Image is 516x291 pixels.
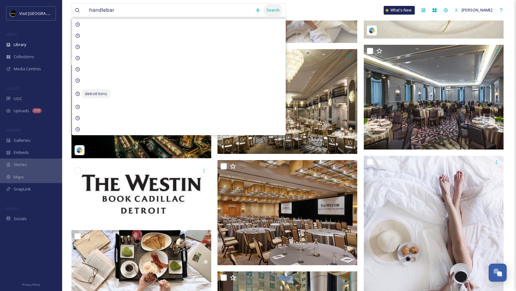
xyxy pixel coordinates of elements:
[6,86,20,91] span: COLLECT
[82,89,110,98] span: detroit lions
[6,32,17,37] span: MEDIA
[14,54,34,60] span: Collections
[14,162,27,168] span: Stories
[14,174,24,180] span: Maps
[22,280,40,288] a: Privacy Policy
[14,137,30,143] span: Galleries
[451,4,495,16] a: [PERSON_NAME]
[76,147,83,153] img: snapsea-logo.png
[14,216,27,222] span: Socials
[462,7,492,13] span: [PERSON_NAME]
[71,65,211,158] img: andrewdeandetroit_08132024_1435787.jpg
[6,128,21,132] span: WIDGETS
[14,150,29,155] span: Embeds
[263,4,283,16] div: Search
[217,49,357,154] img: Westin_Book_Venetian_Ballroom-High.jpeg
[217,160,357,265] img: wes1415br-228092-Lindbergh_Ballroom_crescent_rounds-Low_Photo_Credit_Jason_Dewey.jpeg
[14,186,31,192] span: SnapLink
[71,164,211,224] img: westinbookcadillaclogo__002_.jpeg
[14,108,29,114] span: Uploads
[14,66,41,72] span: Media Centres
[384,6,415,15] a: What's New
[14,42,26,48] span: Library
[86,3,252,17] input: Search your library
[489,264,507,282] button: Open Chat
[14,96,22,102] span: UGC
[19,10,67,16] span: Visit [GEOGRAPHIC_DATA]
[10,10,16,16] img: VISIT%20DETROIT%20LOGO%20-%20BLACK%20BACKGROUND.png
[22,283,40,287] span: Privacy Policy
[369,27,375,34] img: snapsea-logo.png
[32,108,42,113] div: 350
[364,45,504,150] img: Westin_Book_Crystal_Ballroom.jpeg
[6,206,19,211] span: SOCIALS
